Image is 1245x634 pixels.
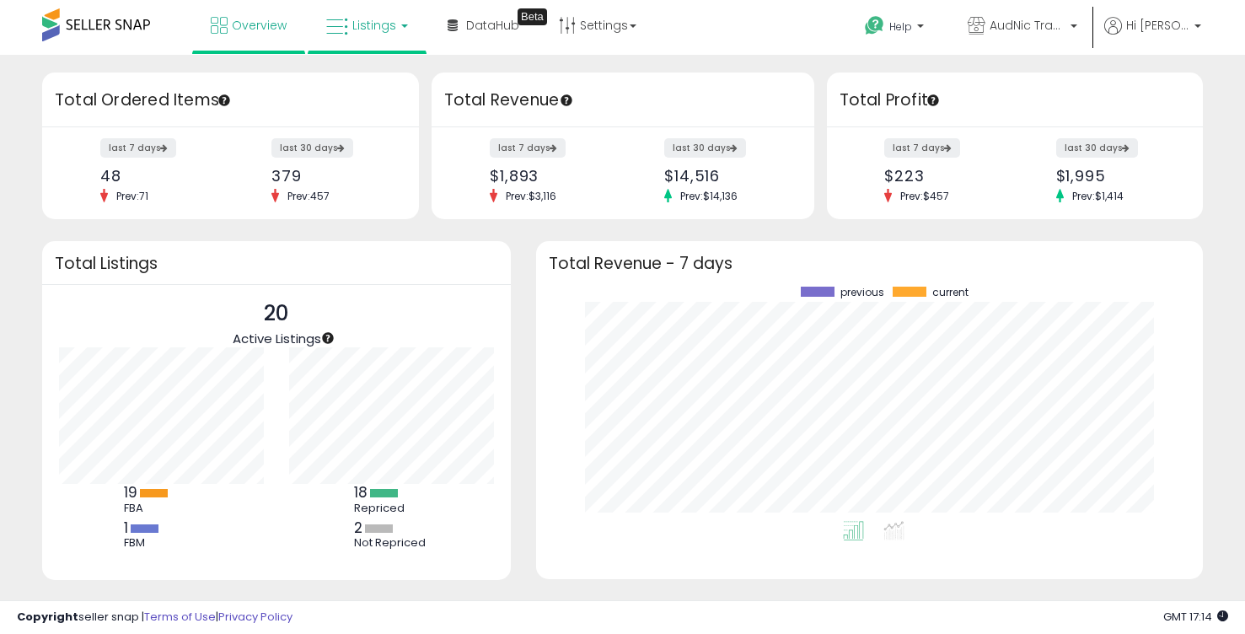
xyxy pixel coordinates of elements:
[55,89,406,112] h3: Total Ordered Items
[124,518,128,538] b: 1
[354,482,368,502] b: 18
[559,93,574,108] div: Tooltip anchor
[840,89,1191,112] h3: Total Profit
[354,518,362,538] b: 2
[1163,609,1228,625] span: 2025-09-13 17:14 GMT
[1064,189,1132,203] span: Prev: $1,414
[926,93,941,108] div: Tooltip anchor
[672,189,746,203] span: Prev: $14,136
[864,15,885,36] i: Get Help
[497,189,565,203] span: Prev: $3,116
[884,138,960,158] label: last 7 days
[444,89,802,112] h3: Total Revenue
[490,167,610,185] div: $1,893
[100,138,176,158] label: last 7 days
[271,167,389,185] div: 379
[17,609,78,625] strong: Copyright
[271,138,353,158] label: last 30 days
[1104,17,1201,55] a: Hi [PERSON_NAME]
[1056,167,1173,185] div: $1,995
[1126,17,1189,34] span: Hi [PERSON_NAME]
[108,189,157,203] span: Prev: 71
[840,287,884,298] span: previous
[124,482,137,502] b: 19
[892,189,958,203] span: Prev: $457
[664,138,746,158] label: last 30 days
[233,330,321,347] span: Active Listings
[233,298,321,330] p: 20
[466,17,519,34] span: DataHub
[279,189,338,203] span: Prev: 457
[990,17,1065,34] span: AudNic Traders LLC
[884,167,1001,185] div: $223
[549,257,1190,270] h3: Total Revenue - 7 days
[124,502,200,515] div: FBA
[124,536,200,550] div: FBM
[664,167,785,185] div: $14,516
[851,3,941,55] a: Help
[217,93,232,108] div: Tooltip anchor
[320,330,335,346] div: Tooltip anchor
[100,167,217,185] div: 48
[354,536,430,550] div: Not Repriced
[17,610,292,626] div: seller snap | |
[932,287,969,298] span: current
[144,609,216,625] a: Terms of Use
[354,502,430,515] div: Repriced
[218,609,292,625] a: Privacy Policy
[55,257,498,270] h3: Total Listings
[490,138,566,158] label: last 7 days
[352,17,396,34] span: Listings
[1056,138,1138,158] label: last 30 days
[518,8,547,25] div: Tooltip anchor
[232,17,287,34] span: Overview
[889,19,912,34] span: Help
